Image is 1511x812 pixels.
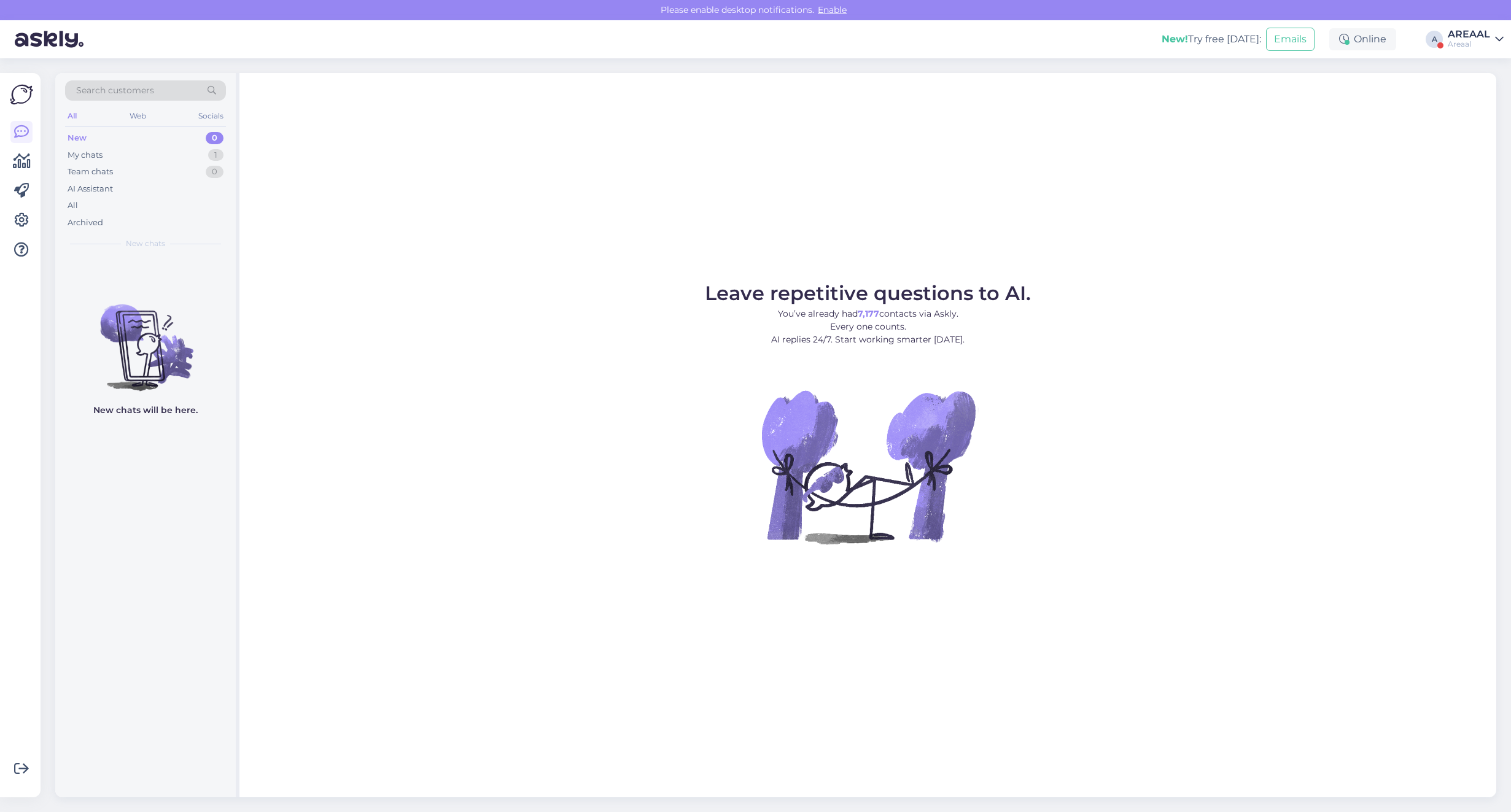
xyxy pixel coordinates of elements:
[758,356,979,577] img: No Chat active
[65,108,79,124] div: All
[93,404,198,417] p: New chats will be here.
[127,108,149,124] div: Web
[55,282,236,393] img: No chats
[68,149,103,161] div: My chats
[10,83,33,106] img: Askly Logo
[68,132,87,144] div: New
[858,308,879,319] b: 7,177
[705,307,1031,346] p: You’ve already had contacts via Askly. Every one counts. AI replies 24/7. Start working smarter [...
[814,4,850,15] span: Enable
[705,281,1031,305] span: Leave repetitive questions to AI.
[76,84,154,97] span: Search customers
[1329,28,1396,50] div: Online
[1426,31,1443,48] div: A
[206,166,223,178] div: 0
[68,199,78,212] div: All
[1162,32,1261,47] div: Try free [DATE]:
[68,183,113,195] div: AI Assistant
[1162,33,1188,45] b: New!
[208,149,223,161] div: 1
[1448,29,1490,39] div: AREAAL
[68,217,103,229] div: Archived
[196,108,226,124] div: Socials
[68,166,113,178] div: Team chats
[1448,29,1504,49] a: AREAALAreaal
[1448,39,1490,49] div: Areaal
[126,238,165,249] span: New chats
[1266,28,1315,51] button: Emails
[206,132,223,144] div: 0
